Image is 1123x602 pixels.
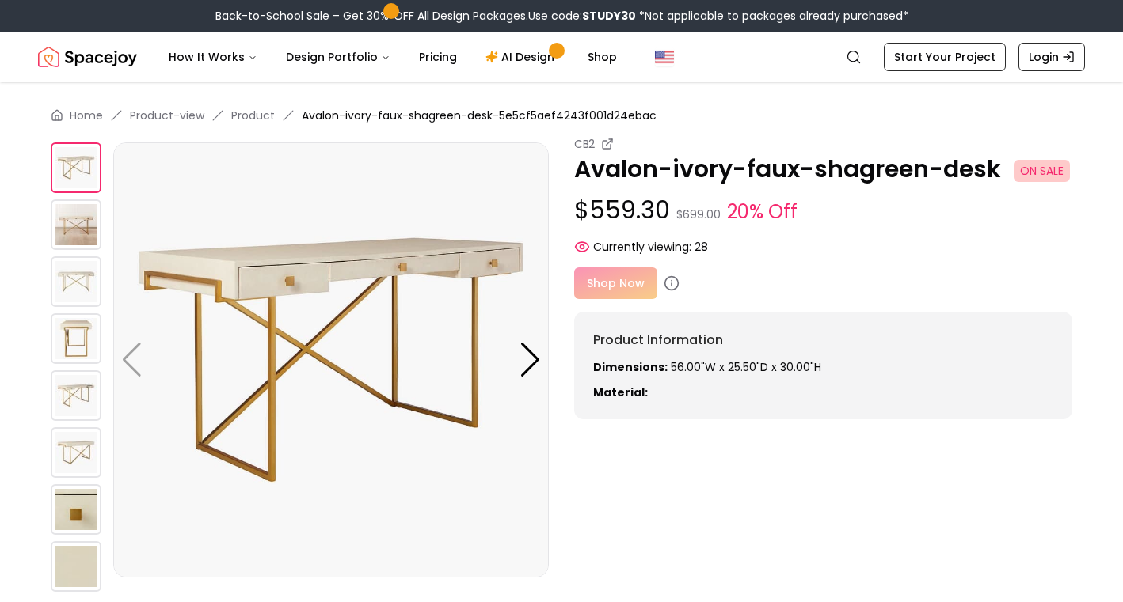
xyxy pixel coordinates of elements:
[574,155,1072,184] p: Avalon-ivory-faux-shagreen-desk
[727,198,798,226] small: 20% Off
[51,256,101,307] img: https://storage.googleapis.com/spacejoy-main/assets/5e5cf5aef4243f001d24ebac/product_2_26i9abjnbhk7
[38,32,1085,82] nav: Global
[1014,160,1070,182] span: ON SALE
[575,41,630,73] a: Shop
[38,41,137,73] img: Spacejoy Logo
[574,196,1072,226] p: $559.30
[51,370,101,421] img: https://storage.googleapis.com/spacejoy-main/assets/5e5cf5aef4243f001d24ebac/product_1_0hhpfg51c39gi
[231,108,275,123] a: Product
[113,142,549,577] img: https://storage.googleapis.com/spacejoy-main/assets/5e5cf5aef4243f001d24ebac/product_0_g7h0di4l30fg
[593,384,648,400] strong: Material:
[593,331,1053,350] h6: Product Information
[51,484,101,535] img: https://storage.googleapis.com/spacejoy-main/assets/5e5cf5aef4243f001d24ebac/product_3_1mppl5b50e0b
[593,359,1053,375] p: 56.00"W x 25.50"D x 30.00"H
[593,359,668,375] strong: Dimensions:
[655,47,674,66] img: United States
[549,142,984,577] img: https://storage.googleapis.com/spacejoy-main/assets/5e5cf5aef4243f001d24ebac/product_1_depb0h58lo5
[156,41,630,73] nav: Main
[51,108,1072,123] nav: breadcrumb
[528,8,636,24] span: Use code:
[884,43,1006,71] a: Start Your Project
[51,142,101,193] img: https://storage.googleapis.com/spacejoy-main/assets/5e5cf5aef4243f001d24ebac/product_0_g7h0di4l30fg
[302,108,657,123] span: Avalon-ivory-faux-shagreen-desk-5e5cf5aef4243f001d24ebac
[38,41,137,73] a: Spacejoy
[1018,43,1085,71] a: Login
[695,239,708,255] span: 28
[593,239,691,255] span: Currently viewing:
[130,108,204,123] a: Product-view
[51,199,101,250] img: https://storage.googleapis.com/spacejoy-main/assets/5e5cf5aef4243f001d24ebac/product_1_depb0h58lo5
[676,206,721,222] small: $699.00
[51,313,101,364] img: https://storage.googleapis.com/spacejoy-main/assets/5e5cf5aef4243f001d24ebac/product_0_53dg66nda356
[406,41,470,73] a: Pricing
[51,427,101,478] img: https://storage.googleapis.com/spacejoy-main/assets/5e5cf5aef4243f001d24ebac/product_2_ee6bnl281gj
[51,541,101,592] img: https://storage.googleapis.com/spacejoy-main/assets/5e5cf5aef4243f001d24ebac/product_4_88g0b0330dbj
[215,8,908,24] div: Back-to-School Sale – Get 30% OFF All Design Packages.
[273,41,403,73] button: Design Portfolio
[582,8,636,24] b: STUDY30
[473,41,572,73] a: AI Design
[636,8,908,24] span: *Not applicable to packages already purchased*
[156,41,270,73] button: How It Works
[574,136,595,152] small: CB2
[70,108,103,123] a: Home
